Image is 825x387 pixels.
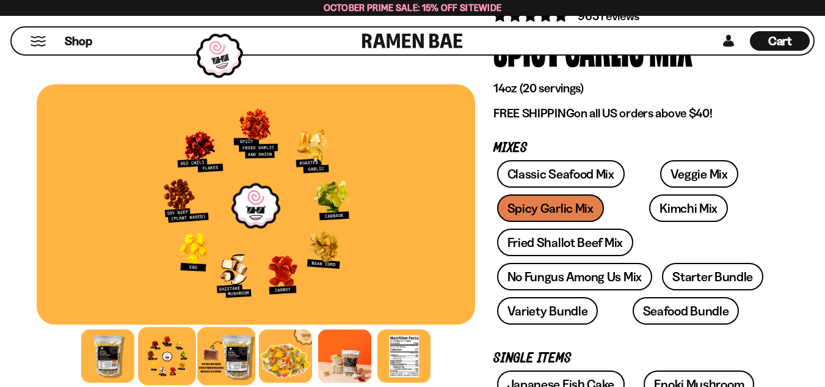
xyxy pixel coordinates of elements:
[497,297,598,325] a: Variety Bundle
[660,160,738,188] a: Veggie Mix
[497,160,625,188] a: Classic Seafood Mix
[633,297,740,325] a: Seafood Bundle
[649,24,692,70] div: Mix
[649,194,728,222] a: Kimchi Mix
[750,28,810,54] div: Cart
[565,24,644,70] div: Garlic
[497,263,652,290] a: No Fungus Among Us Mix
[768,34,792,48] span: Cart
[65,31,92,51] a: Shop
[30,36,46,46] button: Mobile Menu Trigger
[493,142,770,154] p: Mixes
[662,263,763,290] a: Starter Bundle
[324,2,502,13] span: October Prime Sale: 15% off Sitewide
[493,106,770,121] p: on all US orders above $40!
[493,106,574,120] strong: FREE SHIPPING
[493,353,770,364] p: Single Items
[493,81,770,96] p: 14oz (20 servings)
[497,229,633,256] a: Fried Shallot Beef Mix
[65,33,92,50] span: Shop
[493,24,560,70] div: Spicy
